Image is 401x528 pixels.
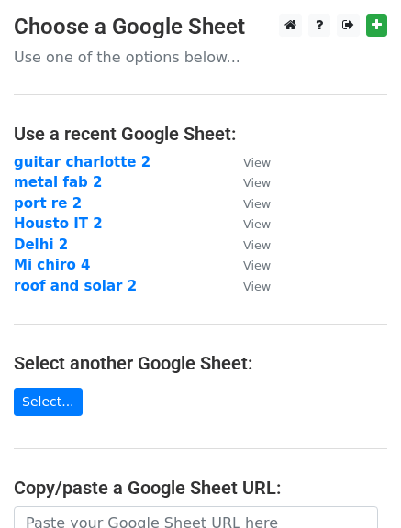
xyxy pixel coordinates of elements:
small: View [243,156,271,170]
a: roof and solar 2 [14,278,137,294]
a: Select... [14,388,83,416]
a: View [225,257,271,273]
a: View [225,236,271,253]
small: View [243,176,271,190]
h4: Select another Google Sheet: [14,352,387,374]
a: Mi chiro 4 [14,257,90,273]
a: port re 2 [14,195,82,212]
a: View [225,215,271,232]
a: View [225,174,271,191]
h4: Copy/paste a Google Sheet URL: [14,477,387,499]
p: Use one of the options below... [14,48,387,67]
a: Delhi 2 [14,236,68,253]
small: View [243,258,271,272]
small: View [243,280,271,293]
a: Housto IT 2 [14,215,103,232]
small: View [243,217,271,231]
h4: Use a recent Google Sheet: [14,123,387,145]
a: View [225,278,271,294]
small: View [243,238,271,252]
small: View [243,197,271,211]
h3: Choose a Google Sheet [14,14,387,40]
a: guitar charlotte 2 [14,154,150,170]
a: View [225,154,271,170]
a: View [225,195,271,212]
a: metal fab 2 [14,174,103,191]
